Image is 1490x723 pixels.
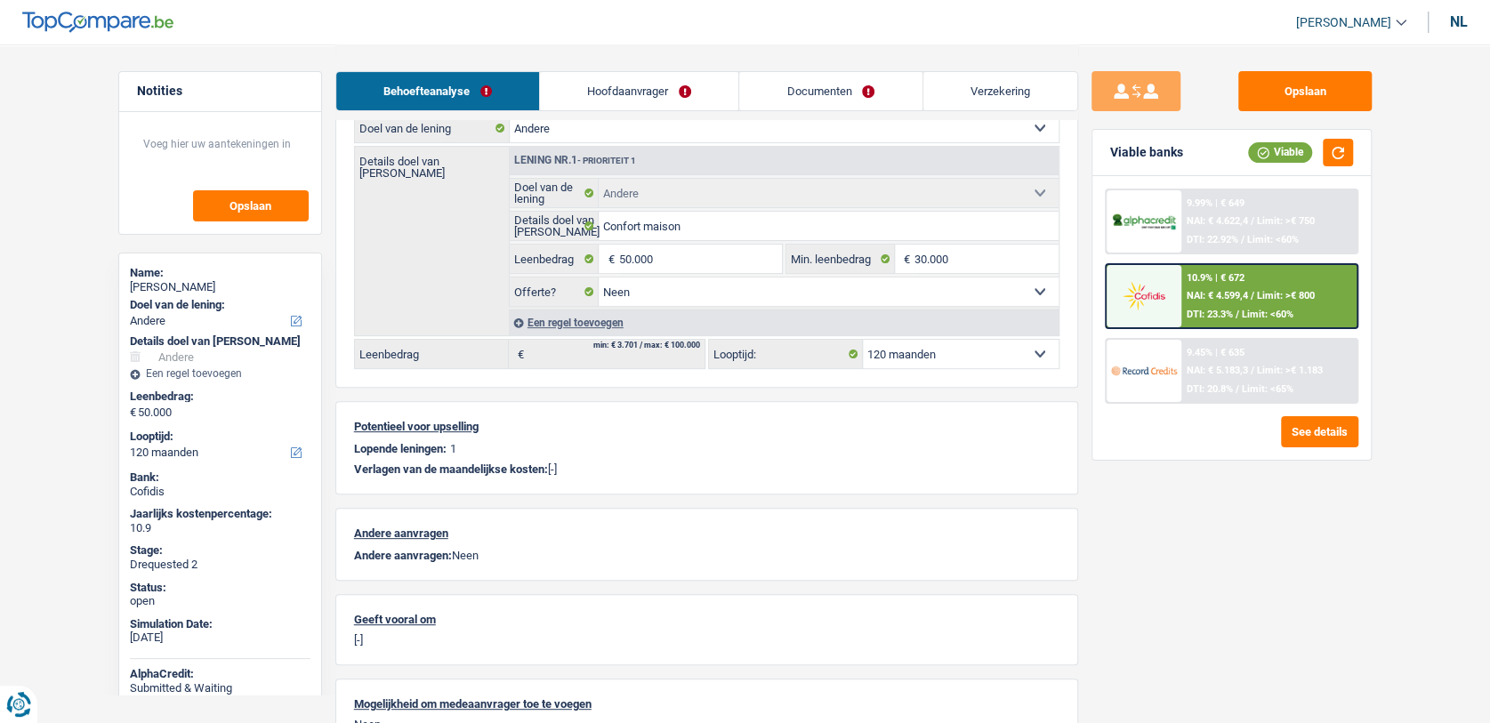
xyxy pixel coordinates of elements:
span: DTI: 20.8% [1187,383,1233,395]
a: Verzekering [923,72,1077,110]
span: € [130,406,136,420]
img: Cofidis [1111,279,1177,312]
div: Drequested 2 [130,558,310,572]
img: TopCompare Logo [22,12,173,33]
label: Leenbedrag [510,245,600,273]
div: [DATE] [130,631,310,645]
span: / [1251,290,1254,301]
a: Documenten [739,72,922,110]
span: - Prioriteit 1 [577,156,636,165]
img: Record Credits [1111,354,1177,387]
div: Een regel toevoegen [509,309,1059,335]
img: Alphacredit [1111,212,1177,232]
p: Mogelijkheid om medeaanvrager toe te voegen [354,697,1059,711]
div: min: € 3.701 / max: € 100.000 [593,341,700,349]
span: Limit: >€ 750 [1257,215,1315,227]
button: Opslaan [193,190,309,221]
span: / [1241,234,1244,245]
h5: Notities [137,84,303,99]
span: Limit: <65% [1242,383,1293,395]
div: Status: [130,581,310,595]
div: AlphaCredit: [130,667,310,681]
div: Jaarlijks kostenpercentage: [130,507,310,521]
span: / [1236,383,1239,395]
a: Hoofdaanvrager [540,72,738,110]
span: / [1251,215,1254,227]
label: Doel van de lening [510,179,600,207]
div: 10.9% | € 672 [1187,272,1244,284]
span: Verlagen van de maandelijkse kosten: [354,462,548,476]
label: Looptijd: [709,340,863,368]
p: [-] [354,462,1059,476]
div: Viable banks [1110,145,1183,160]
label: Leenbedrag: [130,390,307,404]
a: [PERSON_NAME] [1282,8,1406,37]
label: Doel van de lening: [130,298,307,312]
p: Lopende leningen: [354,442,447,455]
div: Simulation Date: [130,617,310,631]
span: Limit: <60% [1242,309,1293,320]
div: nl [1450,13,1468,30]
span: DTI: 23.3% [1187,309,1233,320]
div: Een regel toevoegen [130,367,310,380]
p: Potentieel voor upselling [354,420,1059,433]
span: DTI: 22.92% [1187,234,1238,245]
label: Min. leenbedrag [786,245,895,273]
label: Offerte? [510,277,600,306]
div: Viable [1248,142,1312,162]
p: Neen [354,549,1059,562]
span: NAI: € 4.599,4 [1187,290,1248,301]
button: Opslaan [1238,71,1372,111]
div: open [130,594,310,608]
div: Lening nr.1 [510,155,640,166]
label: Details doel van [PERSON_NAME] [510,212,600,240]
label: Leenbedrag [355,340,509,368]
span: Andere aanvragen: [354,549,452,562]
span: NAI: € 5.183,3 [1187,365,1248,376]
div: Submitted & Waiting [130,681,310,695]
button: See details [1281,416,1358,447]
p: Geeft vooral om [354,613,1059,626]
div: Cofidis [130,485,310,499]
span: € [895,245,914,273]
div: 9.45% | € 635 [1187,347,1244,358]
label: Doel van de lening [355,114,510,142]
div: 10.9 [130,521,310,535]
span: [PERSON_NAME] [1296,15,1391,30]
label: Looptijd: [130,430,307,444]
span: Limit: >€ 1.183 [1257,365,1323,376]
span: € [599,245,618,273]
span: Limit: >€ 800 [1257,290,1315,301]
div: Details doel van [PERSON_NAME] [130,334,310,349]
span: / [1236,309,1239,320]
p: [-] [354,633,1059,647]
span: NAI: € 4.622,4 [1187,215,1248,227]
div: [PERSON_NAME] [130,280,310,294]
div: Stage: [130,543,310,558]
div: Bank: [130,470,310,485]
span: Limit: <60% [1247,234,1299,245]
div: Name: [130,266,310,280]
span: Opslaan [230,200,271,212]
p: 1 [450,442,456,455]
div: 9.99% | € 649 [1187,197,1244,209]
p: Andere aanvragen [354,526,1059,540]
label: Details doel van [PERSON_NAME] [355,147,509,179]
span: / [1251,365,1254,376]
a: Behoefteanalyse [336,72,539,110]
span: € [509,340,528,368]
